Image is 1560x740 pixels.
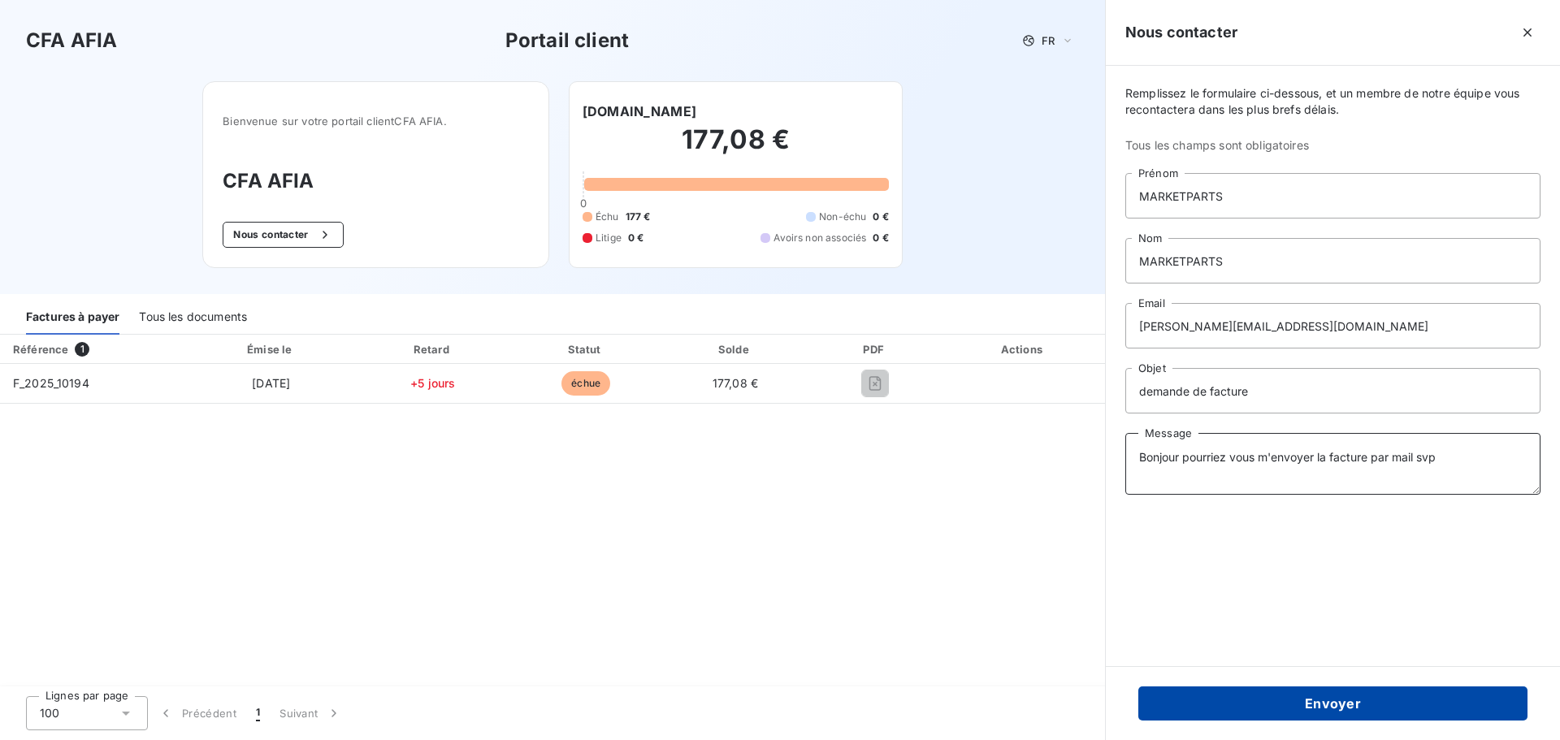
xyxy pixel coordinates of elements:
[665,341,805,357] div: Solde
[580,197,587,210] span: 0
[190,341,352,357] div: Émise le
[773,231,866,245] span: Avoirs non associés
[148,696,246,730] button: Précédent
[1125,21,1237,44] h5: Nous contacter
[945,341,1102,357] div: Actions
[223,167,529,196] h3: CFA AFIA
[13,343,68,356] div: Référence
[139,301,247,335] div: Tous les documents
[1125,433,1540,495] textarea: Bonjour pourriez vous m'envoyer la facture par mail svp
[713,376,758,390] span: 177,08 €
[513,341,658,357] div: Statut
[246,696,270,730] button: 1
[505,26,629,55] h3: Portail client
[75,342,89,357] span: 1
[26,26,117,55] h3: CFA AFIA
[1125,238,1540,283] input: placeholder
[223,222,343,248] button: Nous contacter
[252,376,290,390] span: [DATE]
[819,210,866,224] span: Non-échu
[812,341,938,357] div: PDF
[873,210,888,224] span: 0 €
[583,102,696,121] h6: [DOMAIN_NAME]
[358,341,507,357] div: Retard
[1042,34,1055,47] span: FR
[1125,173,1540,219] input: placeholder
[628,231,643,245] span: 0 €
[1125,303,1540,348] input: placeholder
[1125,85,1540,118] span: Remplissez le formulaire ci-dessous, et un membre de notre équipe vous recontactera dans les plus...
[596,210,619,224] span: Échu
[256,705,260,721] span: 1
[583,123,889,172] h2: 177,08 €
[1125,137,1540,154] span: Tous les champs sont obligatoires
[873,231,888,245] span: 0 €
[270,696,352,730] button: Suivant
[561,371,610,396] span: échue
[26,301,119,335] div: Factures à payer
[626,210,651,224] span: 177 €
[1125,368,1540,413] input: placeholder
[223,115,529,128] span: Bienvenue sur votre portail client CFA AFIA .
[40,705,59,721] span: 100
[410,376,455,390] span: +5 jours
[13,376,89,390] span: F_2025_10194
[1138,686,1527,721] button: Envoyer
[596,231,622,245] span: Litige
